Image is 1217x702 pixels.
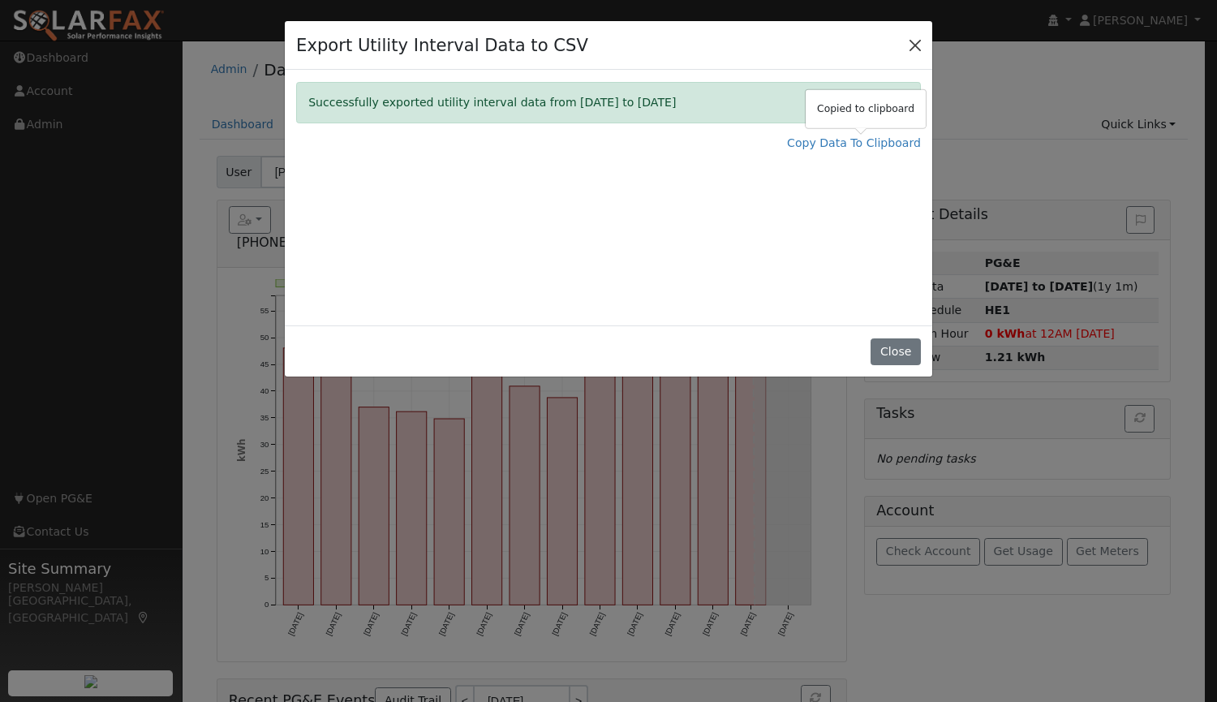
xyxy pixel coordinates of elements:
[806,90,926,128] div: Copied to clipboard
[886,83,920,123] button: Close
[904,33,927,56] button: Close
[296,32,588,58] h4: Export Utility Interval Data to CSV
[296,82,921,123] div: Successfully exported utility interval data from [DATE] to [DATE]
[787,135,921,152] a: Copy Data To Clipboard
[871,338,920,366] button: Close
